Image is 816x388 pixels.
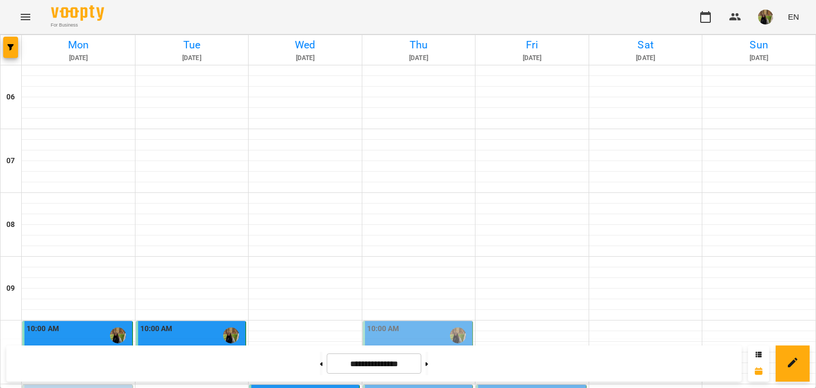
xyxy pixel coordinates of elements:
button: Menu [13,4,38,30]
img: Власійчук Ольга Іванівна [450,327,466,343]
h6: [DATE] [704,53,814,63]
h6: Mon [23,37,133,53]
h6: [DATE] [250,53,360,63]
h6: Thu [364,37,474,53]
img: Voopty Logo [51,5,104,21]
button: EN [784,7,803,27]
h6: [DATE] [477,53,587,63]
h6: [DATE] [591,53,701,63]
img: Власійчук Ольга Іванівна [223,327,239,343]
img: 11bdc30bc38fc15eaf43a2d8c1dccd93.jpg [758,10,773,24]
h6: Tue [137,37,247,53]
span: EN [788,11,799,22]
h6: 07 [6,155,15,167]
h6: [DATE] [23,53,133,63]
h6: Sat [591,37,701,53]
label: 10:00 AM [27,323,59,335]
label: 10:00 AM [367,323,399,335]
h6: Fri [477,37,587,53]
h6: Wed [250,37,360,53]
h6: 06 [6,91,15,103]
label: 10:00 AM [140,323,173,335]
h6: [DATE] [364,53,474,63]
img: Власійчук Ольга Іванівна [110,327,126,343]
h6: Sun [704,37,814,53]
h6: [DATE] [137,53,247,63]
span: For Business [51,22,104,29]
h6: 08 [6,219,15,231]
h6: 09 [6,283,15,294]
